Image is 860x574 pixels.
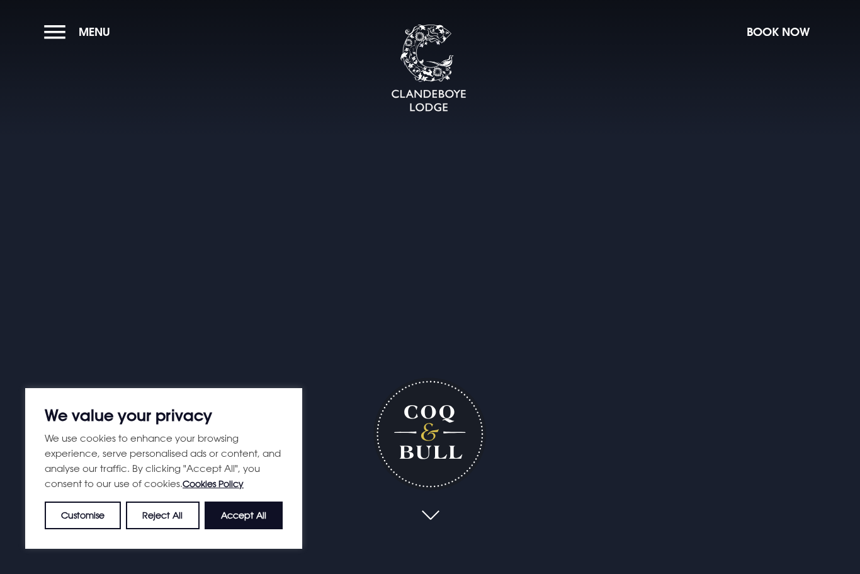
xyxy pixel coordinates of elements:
[25,388,302,549] div: We value your privacy
[44,18,116,45] button: Menu
[126,502,199,529] button: Reject All
[45,502,121,529] button: Customise
[205,502,283,529] button: Accept All
[391,25,467,113] img: Clandeboye Lodge
[740,18,816,45] button: Book Now
[373,377,486,490] h1: Coq & Bull
[45,408,283,423] p: We value your privacy
[79,25,110,39] span: Menu
[183,478,244,489] a: Cookies Policy
[45,430,283,491] p: We use cookies to enhance your browsing experience, serve personalised ads or content, and analys...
